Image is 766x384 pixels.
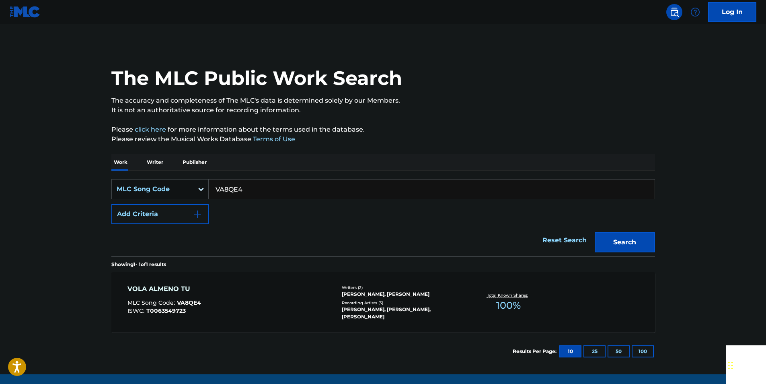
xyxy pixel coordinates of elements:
[342,300,463,306] div: Recording Artists ( 3 )
[10,6,41,18] img: MLC Logo
[111,204,209,224] button: Add Criteria
[180,154,209,171] p: Publisher
[726,345,766,384] iframe: Chat Widget
[687,4,703,20] div: Help
[632,345,654,357] button: 100
[538,231,591,249] a: Reset Search
[146,307,186,314] span: T0063549723
[127,284,201,294] div: VOLA ALMENO TU
[177,299,201,306] span: VA8QE4
[111,125,655,134] p: Please for more information about the terms used in the database.
[127,299,177,306] span: MLC Song Code :
[117,184,189,194] div: MLC Song Code
[111,105,655,115] p: It is not an authoritative source for recording information.
[669,7,679,17] img: search
[111,261,166,268] p: Showing 1 - 1 of 1 results
[111,96,655,105] p: The accuracy and completeness of The MLC's data is determined solely by our Members.
[608,345,630,357] button: 50
[513,348,559,355] p: Results Per Page:
[111,154,130,171] p: Work
[666,4,682,20] a: Public Search
[595,232,655,252] button: Search
[342,285,463,291] div: Writers ( 2 )
[111,134,655,144] p: Please review the Musical Works Database
[135,126,166,133] a: click here
[193,209,202,219] img: 9d2ae6d4665cec9f34b9.svg
[496,298,521,313] span: 100 %
[583,345,606,357] button: 25
[342,291,463,298] div: [PERSON_NAME], [PERSON_NAME]
[251,135,295,143] a: Terms of Use
[127,307,146,314] span: ISWC :
[342,306,463,320] div: [PERSON_NAME], [PERSON_NAME], [PERSON_NAME]
[111,66,402,90] h1: The MLC Public Work Search
[559,345,581,357] button: 10
[111,179,655,256] form: Search Form
[690,7,700,17] img: help
[144,154,166,171] p: Writer
[708,2,756,22] a: Log In
[487,292,530,298] p: Total Known Shares:
[111,272,655,332] a: VOLA ALMENO TUMLC Song Code:VA8QE4ISWC:T0063549723Writers (2)[PERSON_NAME], [PERSON_NAME]Recordin...
[728,353,733,378] div: Drag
